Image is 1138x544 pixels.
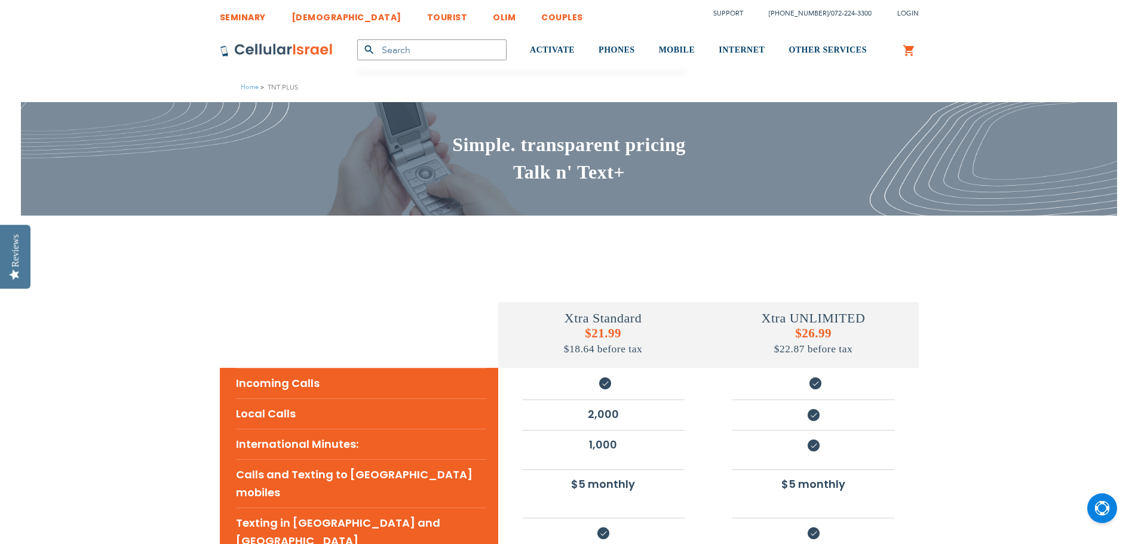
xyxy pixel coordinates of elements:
span: $22.87 before tax [774,343,852,355]
li: $5 monthly [732,469,895,498]
a: ACTIVATE [530,28,575,73]
h5: $26.99 [708,326,919,356]
a: 072-224-3300 [831,9,872,18]
li: International Minutes: [236,429,486,459]
a: [PHONE_NUMBER] [769,9,829,18]
a: INTERNET [719,28,765,73]
span: $18.64 before tax [564,343,642,355]
div: Reviews [10,234,21,267]
li: Local Calls [236,398,486,429]
span: OTHER SERVICES [789,45,867,54]
h5: $21.99 [498,326,708,356]
li: $5 monthly [522,469,685,498]
a: COUPLES [541,3,583,25]
a: PHONES [599,28,635,73]
img: Cellular Israel Logo [220,43,333,57]
a: SEMINARY [220,3,266,25]
a: MOBILE [659,28,695,73]
input: Search [357,39,507,60]
li: / [757,5,872,22]
span: ACTIVATE [530,45,575,54]
li: Incoming Calls [236,368,486,398]
a: OLIM [493,3,516,25]
li: 2,000 [522,399,685,428]
strong: TNT PLUS [268,82,298,93]
h4: Xtra UNLIMITED [708,311,919,326]
span: Login [897,9,919,18]
li: 1,000 [522,430,685,459]
a: [DEMOGRAPHIC_DATA] [292,3,401,25]
span: MOBILE [659,45,695,54]
h4: Xtra Standard [498,311,708,326]
a: OTHER SERVICES [789,28,867,73]
a: Support [713,9,743,18]
h2: Talk n' Text+ [220,159,919,186]
a: Home [241,82,259,91]
h2: Simple. transparent pricing [220,131,919,159]
span: INTERNET [719,45,765,54]
span: PHONES [599,45,635,54]
li: Calls and Texting to [GEOGRAPHIC_DATA] mobiles [236,459,486,508]
a: TOURIST [427,3,468,25]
